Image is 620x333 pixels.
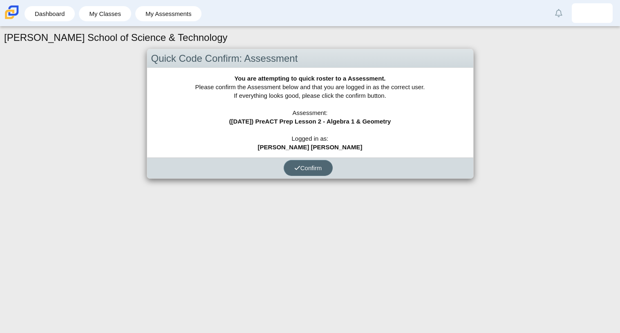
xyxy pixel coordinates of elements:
a: maximiliano.polo.jG5ALJ [572,3,613,23]
div: Please confirm the Assessment below and that you are logged in as the correct user. If everything... [147,68,473,157]
img: maximiliano.polo.jG5ALJ [586,7,599,20]
img: Carmen School of Science & Technology [3,4,20,21]
div: Quick Code Confirm: Assessment [147,49,473,68]
a: Alerts [550,4,568,22]
a: My Classes [83,6,127,21]
a: Carmen School of Science & Technology [3,15,20,22]
a: My Assessments [139,6,198,21]
b: ([DATE]) PreACT Prep Lesson 2 - Algebra 1 & Geometry [229,118,391,125]
span: Confirm [294,164,322,171]
button: Confirm [284,160,333,176]
b: [PERSON_NAME] [PERSON_NAME] [258,144,363,151]
b: You are attempting to quick roster to a Assessment. [234,75,385,82]
h1: [PERSON_NAME] School of Science & Technology [4,31,228,45]
a: Dashboard [29,6,71,21]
